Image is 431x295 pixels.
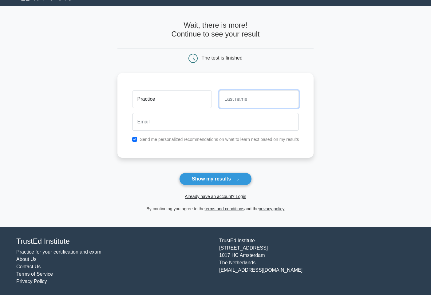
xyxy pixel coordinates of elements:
[259,206,285,211] a: privacy policy
[132,90,212,108] input: First name
[179,173,252,185] button: Show my results
[185,194,246,199] a: Already have an account? Login
[219,90,299,108] input: Last name
[16,237,212,246] h4: TrustEd Institute
[16,271,53,277] a: Terms of Service
[132,113,299,131] input: Email
[16,264,41,269] a: Contact Us
[16,249,101,254] a: Practice for your certification and exam
[202,55,243,60] div: The test is finished
[16,279,47,284] a: Privacy Policy
[140,137,299,142] label: Send me personalized recommendations on what to learn next based on my results
[16,257,37,262] a: About Us
[215,237,418,285] div: TrustEd Institute [STREET_ADDRESS] 1017 HC Amsterdam The Netherlands [EMAIL_ADDRESS][DOMAIN_NAME]
[114,205,318,212] div: By continuing you agree to the and the
[117,21,314,39] h4: Wait, there is more! Continue to see your result
[205,206,244,211] a: terms and conditions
